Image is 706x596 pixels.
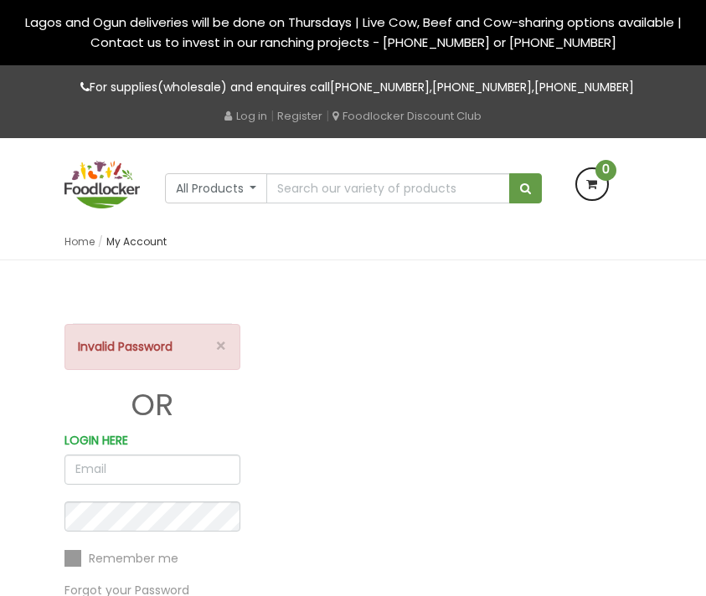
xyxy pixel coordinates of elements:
span: Remember me [89,549,178,566]
input: Search our variety of products [266,173,509,203]
h1: OR [64,388,240,422]
a: Foodlocker Discount Club [332,108,482,124]
input: Email [64,455,240,485]
a: [PHONE_NUMBER] [534,79,634,95]
a: [PHONE_NUMBER] [330,79,430,95]
span: Lagos and Ogun deliveries will be done on Thursdays | Live Cow, Beef and Cow-sharing options avai... [25,13,682,51]
button: × [215,337,227,355]
a: Log in [224,108,267,124]
strong: Invalid Password [78,338,173,355]
button: All Products [165,173,268,203]
a: Home [64,234,95,249]
img: FoodLocker [64,161,140,208]
label: LOGIN HERE [64,431,128,450]
p: For supplies(wholesale) and enquires call , , [64,78,642,97]
a: [PHONE_NUMBER] [432,79,532,95]
span: 0 [595,160,616,181]
span: | [326,107,329,124]
span: | [271,107,274,124]
a: Register [277,108,322,124]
